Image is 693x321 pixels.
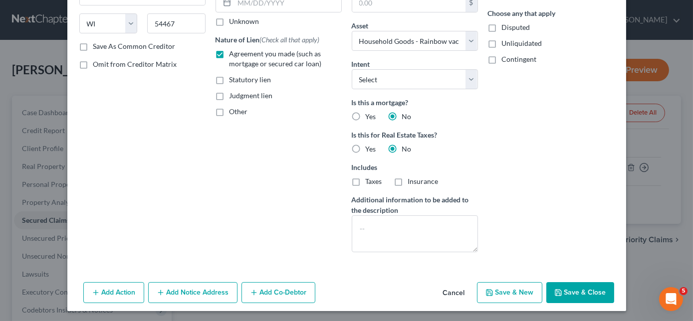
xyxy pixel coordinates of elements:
label: Nature of Lien [216,34,320,45]
label: Choose any that apply [488,8,614,18]
iframe: Intercom live chat [659,287,683,311]
button: Add Co-Debtor [241,282,315,303]
span: Yes [366,112,376,121]
label: Save As Common Creditor [93,41,176,51]
span: Yes [366,145,376,153]
span: Judgment lien [230,91,273,100]
span: Other [230,107,248,116]
span: No [402,112,412,121]
label: Is this a mortgage? [352,97,478,108]
span: Insurance [408,177,439,185]
span: Asset [352,21,369,30]
span: 5 [680,287,688,295]
button: Add Notice Address [148,282,237,303]
label: Includes [352,162,478,172]
button: Cancel [435,283,473,303]
button: Save & Close [546,282,614,303]
span: Disputed [502,23,530,31]
span: Unliquidated [502,39,542,47]
span: Contingent [502,55,537,63]
span: Omit from Creditor Matrix [93,60,177,68]
label: Additional information to be added to the description [352,194,478,215]
span: (Check all that apply) [260,35,320,44]
span: Agreement you made (such as mortgage or secured car loan) [230,49,322,68]
button: Save & New [477,282,542,303]
button: Add Action [83,282,144,303]
label: Unknown [230,16,259,26]
span: Statutory lien [230,75,271,84]
label: Intent [352,59,370,69]
span: Taxes [366,177,382,185]
span: No [402,145,412,153]
label: Is this for Real Estate Taxes? [352,130,478,140]
input: Enter zip... [147,13,206,33]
